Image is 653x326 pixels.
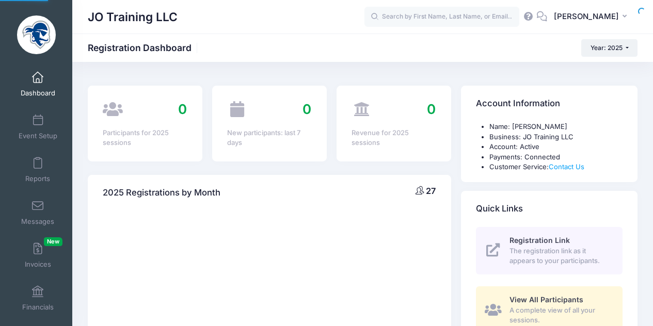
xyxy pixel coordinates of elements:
[25,174,50,183] span: Reports
[509,246,611,266] span: The registration link as it appears to your participants.
[352,128,436,148] div: Revenue for 2025 sessions
[103,178,220,207] h4: 2025 Registrations by Month
[364,7,519,27] input: Search by First Name, Last Name, or Email...
[509,295,583,304] span: View All Participants
[22,303,54,312] span: Financials
[427,101,436,117] span: 0
[44,237,62,246] span: New
[88,5,178,29] h1: JO Training LLC
[489,122,623,132] li: Name: [PERSON_NAME]
[17,15,56,54] img: JO Training LLC
[21,89,55,97] span: Dashboard
[178,101,187,117] span: 0
[489,162,623,172] li: Customer Service:
[13,66,62,102] a: Dashboard
[489,152,623,162] li: Payments: Connected
[302,101,311,117] span: 0
[13,280,62,316] a: Financials
[426,186,436,196] span: 27
[21,217,54,226] span: Messages
[476,227,623,274] a: Registration Link The registration link as it appears to your participants.
[549,162,584,171] a: Contact Us
[88,42,200,53] h1: Registration Dashboard
[489,132,623,142] li: Business: JO Training LLC
[13,109,62,145] a: Event Setup
[476,194,523,223] h4: Quick Links
[509,305,611,325] span: A complete view of all your sessions.
[509,236,570,244] span: Registration Link
[581,39,638,57] button: Year: 2025
[547,5,638,29] button: [PERSON_NAME]
[13,194,62,231] a: Messages
[476,89,560,119] h4: Account Information
[489,142,623,152] li: Account: Active
[13,237,62,273] a: InvoicesNew
[25,260,51,269] span: Invoices
[591,44,623,52] span: Year: 2025
[13,152,62,188] a: Reports
[554,11,619,22] span: [PERSON_NAME]
[227,128,311,148] div: New participants: last 7 days
[19,132,57,140] span: Event Setup
[103,128,187,148] div: Participants for 2025 sessions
